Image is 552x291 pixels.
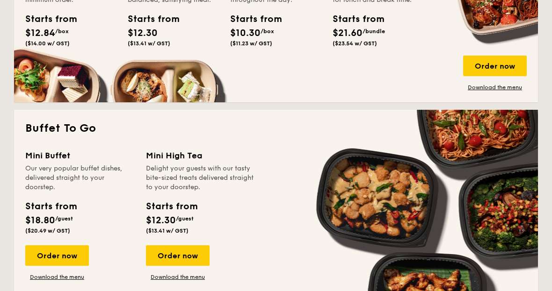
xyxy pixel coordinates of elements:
[25,28,55,39] span: $12.84
[146,215,176,227] span: $12.30
[55,216,73,222] span: /guest
[128,28,158,39] span: $12.30
[25,274,89,281] a: Download the menu
[25,215,55,227] span: $18.80
[25,41,70,47] span: ($14.00 w/ GST)
[463,84,527,92] a: Download the menu
[25,164,135,192] div: Our very popular buffet dishes, delivered straight to your doorstep.
[146,228,189,234] span: ($13.41 w/ GST)
[146,164,255,192] div: Delight your guests with our tasty bite-sized treats delivered straight to your doorstep.
[25,200,76,214] div: Starts from
[333,41,377,47] span: ($23.54 w/ GST)
[230,41,272,47] span: ($11.23 w/ GST)
[230,13,272,27] div: Starts from
[128,13,170,27] div: Starts from
[463,56,527,77] div: Order now
[25,246,89,266] div: Order now
[25,121,527,136] h2: Buffet To Go
[363,28,385,35] span: /bundle
[230,28,261,39] span: $10.30
[146,149,255,163] div: Mini High Tea
[25,228,70,234] span: ($20.49 w/ GST)
[176,216,194,222] span: /guest
[146,274,210,281] a: Download the menu
[25,13,67,27] div: Starts from
[333,13,375,27] div: Starts from
[333,28,363,39] span: $21.60
[261,28,274,35] span: /box
[128,41,170,47] span: ($13.41 w/ GST)
[146,200,197,214] div: Starts from
[25,149,135,163] div: Mini Buffet
[55,28,69,35] span: /box
[146,246,210,266] div: Order now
